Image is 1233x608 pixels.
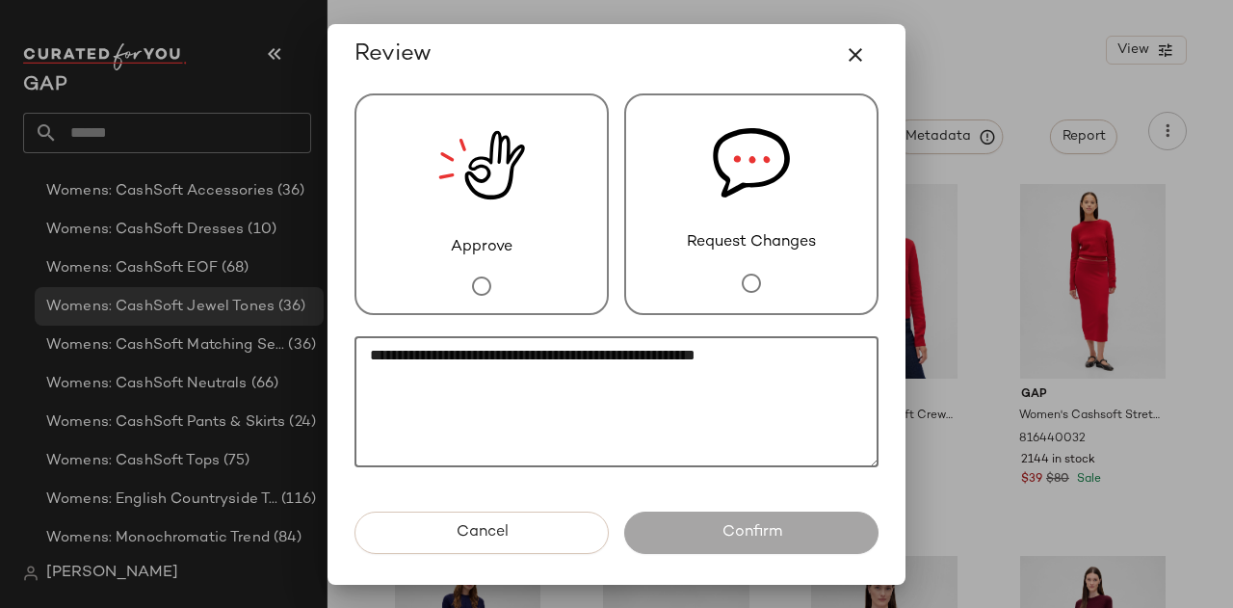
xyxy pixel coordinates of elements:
[354,512,609,554] button: Cancel
[713,95,790,231] img: svg%3e
[687,231,816,254] span: Request Changes
[438,95,525,236] img: review_new_snapshot.RGmwQ69l.svg
[451,236,512,259] span: Approve
[354,40,432,70] span: Review
[455,523,508,542] span: Cancel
